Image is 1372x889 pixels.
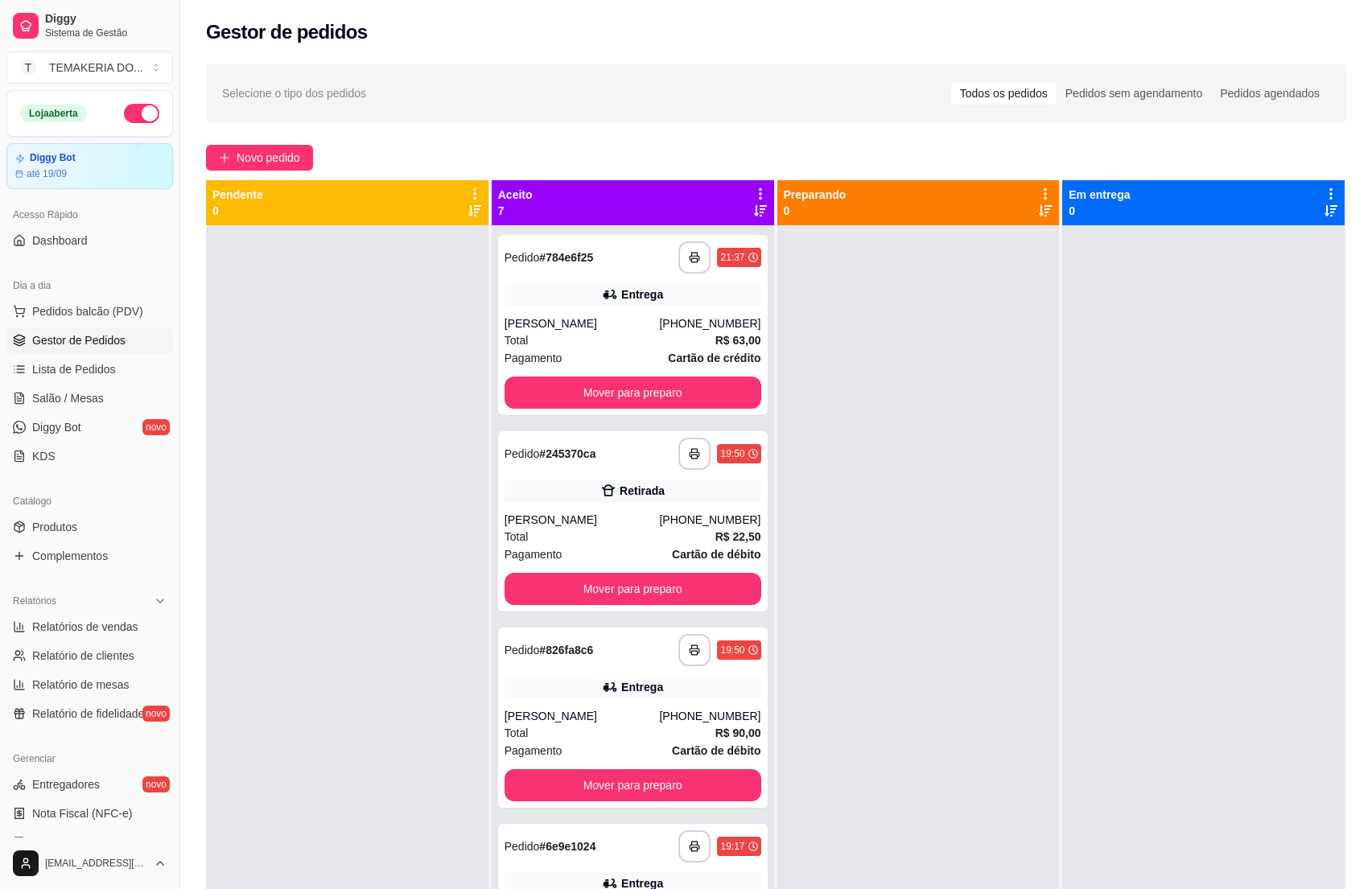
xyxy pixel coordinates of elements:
a: Controle de caixa [6,829,173,855]
button: Mover para preparo [505,769,761,801]
div: Loja aberta [20,105,87,122]
p: Preparando [784,187,847,203]
a: Relatório de clientes [6,643,173,669]
a: Nota Fiscal (NFC-e) [6,801,173,826]
span: Pagamento [505,742,562,759]
a: DiggySistema de Gestão [6,6,173,45]
div: [PHONE_NUMBER] [659,708,760,724]
span: plus [219,152,230,163]
span: T [20,60,36,76]
article: Diggy Bot [30,152,76,164]
button: [EMAIL_ADDRESS][DOMAIN_NAME] [6,844,173,883]
span: Pedidos balcão (PDV) [32,303,143,319]
div: 19:17 [720,840,744,853]
button: Mover para preparo [505,573,761,605]
div: [PERSON_NAME] [505,512,660,528]
span: KDS [32,448,56,464]
div: [PERSON_NAME] [505,315,660,331]
span: Selecione o tipo dos pedidos [222,84,366,102]
a: Dashboard [6,228,173,253]
a: Relatório de mesas [6,672,173,698]
span: Lista de Pedidos [32,361,116,377]
a: Relatório de fidelidadenovo [6,701,173,726]
div: [PHONE_NUMBER] [659,512,760,528]
span: Relatório de mesas [32,677,130,693]
span: Complementos [32,548,108,564]
div: [PHONE_NUMBER] [659,315,760,331]
span: Pedido [505,644,540,656]
strong: R$ 90,00 [715,726,761,739]
a: KDS [6,443,173,469]
div: Entrega [621,286,663,303]
span: Controle de caixa [32,834,120,850]
span: Pedido [505,840,540,853]
span: Pagamento [505,545,562,563]
span: Pagamento [505,349,562,367]
a: Salão / Mesas [6,385,173,411]
p: Pendente [212,187,263,203]
span: Relatório de fidelidade [32,706,144,722]
a: Lista de Pedidos [6,356,173,382]
div: Todos os pedidos [951,82,1057,105]
div: Acesso Rápido [6,202,173,228]
span: Total [505,331,529,349]
div: Entrega [621,679,663,695]
strong: # 784e6f25 [539,251,593,264]
div: 19:50 [720,644,744,656]
button: Pedidos balcão (PDV) [6,298,173,324]
span: Novo pedido [237,149,300,167]
div: TEMAKERIA DO ... [49,60,143,76]
a: Relatórios de vendas [6,614,173,640]
span: Pedido [505,447,540,460]
strong: R$ 22,50 [715,530,761,543]
div: Catálogo [6,488,173,514]
div: Dia a dia [6,273,173,298]
a: Complementos [6,543,173,569]
div: Gerenciar [6,746,173,772]
h2: Gestor de pedidos [206,19,368,45]
span: Relatório de clientes [32,648,134,664]
span: Diggy [45,12,167,27]
strong: Cartão de débito [672,548,760,561]
span: Pedido [505,251,540,264]
button: Mover para preparo [505,377,761,409]
p: 0 [212,203,263,219]
p: Aceito [498,187,533,203]
span: Dashboard [32,233,88,249]
span: Nota Fiscal (NFC-e) [32,805,132,821]
p: 0 [784,203,847,219]
a: Gestor de Pedidos [6,327,173,353]
p: 0 [1069,203,1130,219]
span: Relatórios de vendas [32,619,138,635]
span: Produtos [32,519,77,535]
div: Pedidos agendados [1211,82,1329,105]
article: até 19/09 [27,167,67,180]
div: Retirada [620,483,665,499]
strong: Cartão de débito [672,744,760,757]
button: Alterar Status [124,104,159,123]
strong: Cartão de crédito [668,352,760,364]
p: Em entrega [1069,187,1130,203]
span: Entregadores [32,776,100,792]
div: Pedidos sem agendamento [1057,82,1211,105]
strong: # 6e9e1024 [539,840,595,853]
span: Total [505,724,529,742]
span: Relatórios [13,595,56,607]
a: Entregadoresnovo [6,772,173,797]
a: Diggy Botnovo [6,414,173,440]
span: Gestor de Pedidos [32,332,126,348]
button: Novo pedido [206,145,313,171]
span: Diggy Bot [32,419,81,435]
span: Sistema de Gestão [45,27,167,39]
span: Salão / Mesas [32,390,104,406]
div: 19:50 [720,447,744,460]
p: 7 [498,203,533,219]
button: Select a team [6,51,173,84]
strong: R$ 63,00 [715,334,761,347]
div: 21:37 [720,251,744,264]
a: Diggy Botaté 19/09 [6,143,173,189]
strong: # 826fa8c6 [539,644,593,656]
span: [EMAIL_ADDRESS][DOMAIN_NAME] [45,857,147,870]
a: Produtos [6,514,173,540]
strong: # 245370ca [539,447,595,460]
